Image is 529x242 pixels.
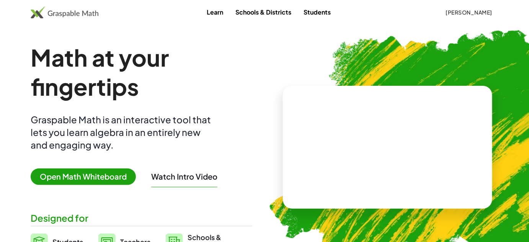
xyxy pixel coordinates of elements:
h1: Math at your fingertips [31,43,252,101]
video: What is this? This is dynamic math notation. Dynamic math notation plays a central role in how Gr... [330,118,445,176]
a: Learn [201,5,229,19]
a: Open Math Whiteboard [31,173,142,181]
div: Graspable Math is an interactive tool that lets you learn algebra in an entirely new and engaging... [31,113,214,151]
button: Watch Intro Video [151,172,217,181]
span: Open Math Whiteboard [31,168,136,185]
span: [PERSON_NAME] [446,9,492,16]
div: Designed for [31,212,252,224]
a: Schools & Districts [229,5,297,19]
a: Students [297,5,337,19]
button: [PERSON_NAME] [439,5,498,19]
